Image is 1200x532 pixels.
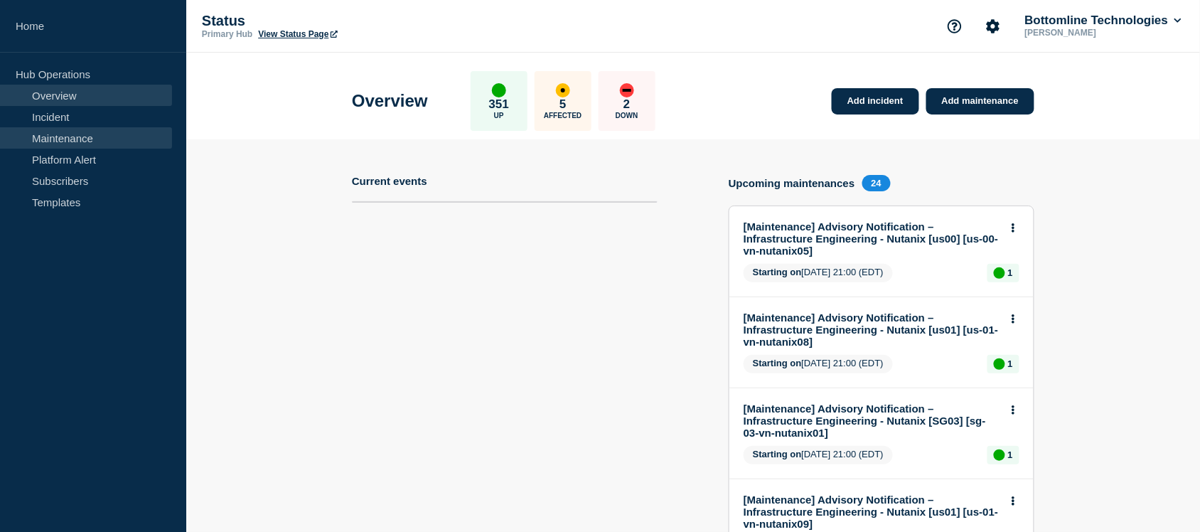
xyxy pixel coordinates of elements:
[744,264,893,282] span: [DATE] 21:00 (EDT)
[940,11,970,41] button: Support
[744,446,893,464] span: [DATE] 21:00 (EDT)
[623,97,630,112] p: 2
[753,449,802,459] span: Starting on
[544,112,582,119] p: Affected
[1008,267,1013,278] p: 1
[616,112,638,119] p: Down
[994,267,1005,279] div: up
[352,175,427,187] h4: Current events
[352,91,428,111] h1: Overview
[729,177,855,189] h4: Upcoming maintenances
[258,29,337,39] a: View Status Page
[978,11,1008,41] button: Account settings
[494,112,504,119] p: Up
[744,312,1000,348] a: [Maintenance] Advisory Notification – Infrastructure Engineering - Nutanix [us01] [us-01-vn-nutan...
[994,449,1005,461] div: up
[862,175,891,191] span: 24
[994,358,1005,370] div: up
[202,29,252,39] p: Primary Hub
[753,267,802,277] span: Starting on
[489,97,509,112] p: 351
[832,88,919,115] a: Add incident
[1022,14,1184,28] button: Bottomline Technologies
[492,83,506,97] div: up
[744,355,893,373] span: [DATE] 21:00 (EDT)
[744,220,1000,257] a: [Maintenance] Advisory Notification – Infrastructure Engineering - Nutanix [us00] [us-00-vn-nutan...
[1008,358,1013,369] p: 1
[926,88,1034,115] a: Add maintenance
[559,97,566,112] p: 5
[753,358,802,368] span: Starting on
[556,83,570,97] div: affected
[620,83,634,97] div: down
[202,13,486,29] p: Status
[1008,449,1013,460] p: 1
[1022,28,1170,38] p: [PERSON_NAME]
[744,403,1000,439] a: [Maintenance] Advisory Notification – Infrastructure Engineering - Nutanix [SG03] [sg-03-vn-nutan...
[744,494,1000,530] a: [Maintenance] Advisory Notification – Infrastructure Engineering - Nutanix [us01] [us-01-vn-nutan...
